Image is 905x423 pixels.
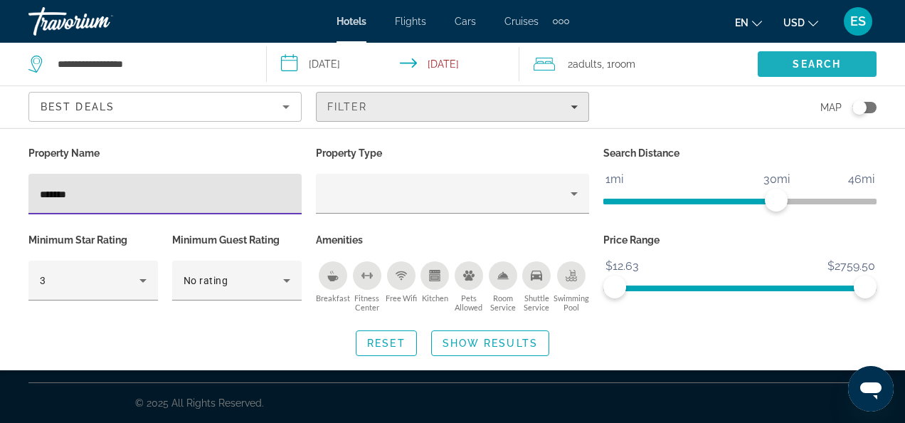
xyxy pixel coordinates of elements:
button: Pets Allowed [452,261,486,313]
span: Pets Allowed [452,293,486,312]
span: Free Wifi [386,293,417,303]
span: $12.63 [603,256,641,277]
span: Filter [327,101,368,113]
span: ES [850,14,866,28]
a: Travorium [28,3,171,40]
span: , 1 [602,54,635,74]
span: 1mi [603,169,625,190]
span: No rating [184,275,228,286]
iframe: Button to launch messaging window [848,366,894,412]
button: Breakfast [316,261,350,313]
span: ngx-slider [765,189,788,211]
button: Change currency [783,12,818,33]
span: 30mi [761,169,792,190]
button: Search [758,51,877,77]
span: Room Service [486,293,520,312]
ngx-slider: ngx-slider [603,199,877,202]
button: Show Results [431,330,549,356]
button: Shuttle Service [519,261,554,313]
span: Map [820,98,842,117]
button: Room Service [486,261,520,313]
button: Toggle map [842,101,877,114]
mat-select: Sort by [41,98,290,115]
span: Best Deals [41,101,115,113]
p: Property Name [28,143,302,163]
button: Free Wifi [384,261,418,313]
span: Adults [573,58,602,70]
span: Show Results [443,338,538,349]
button: Fitness Center [350,261,384,313]
p: Property Type [316,143,589,163]
span: Swimming Pool [554,293,589,312]
button: Extra navigation items [553,10,569,33]
mat-select: Property type [327,185,578,202]
span: Search [793,58,841,70]
p: Minimum Star Rating [28,230,158,250]
span: Shuttle Service [519,293,554,312]
button: User Menu [840,6,877,36]
button: Travelers: 2 adults, 0 children [519,43,758,85]
p: Search Distance [603,143,877,163]
a: Cruises [504,16,539,27]
span: Fitness Center [350,293,384,312]
span: 46mi [846,169,877,190]
span: en [735,17,748,28]
p: Price Range [603,230,877,250]
button: Change language [735,12,762,33]
span: ngx-slider [603,276,626,298]
a: Flights [395,16,426,27]
p: Amenities [316,230,589,250]
span: $2759.50 [825,256,877,277]
span: Reset [367,338,406,349]
div: Hotel Filters [21,143,884,316]
span: 3 [40,275,46,286]
ngx-slider: ngx-slider [603,286,877,288]
span: 2 [568,54,602,74]
button: Swimming Pool [554,261,589,313]
input: Search hotel destination [56,53,245,75]
span: Breakfast [316,293,350,303]
a: Cars [455,16,476,27]
a: Hotels [337,16,366,27]
button: Reset [356,330,417,356]
button: Kitchen [418,261,452,313]
span: Room [611,58,635,70]
button: Filters [316,92,589,122]
span: USD [783,17,805,28]
button: Select check in and out date [267,43,519,85]
span: ngx-slider-max [854,276,877,298]
p: Minimum Guest Rating [172,230,302,250]
span: Kitchen [422,293,448,303]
